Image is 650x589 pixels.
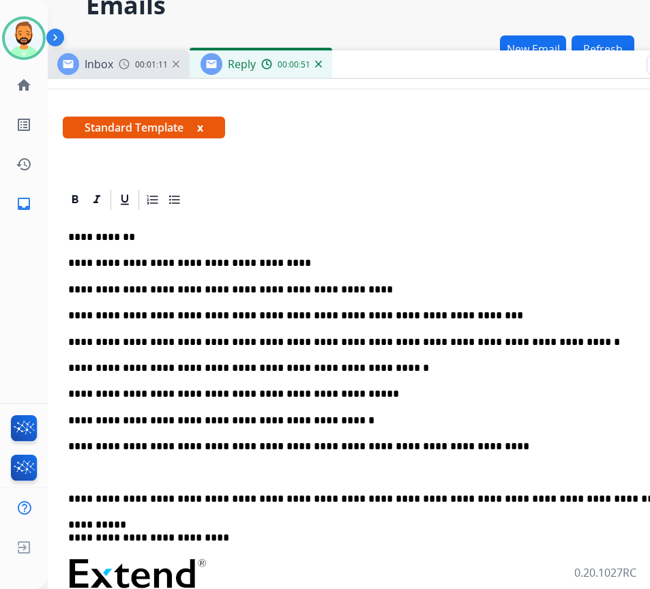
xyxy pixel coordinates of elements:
span: 00:00:51 [278,59,310,70]
div: Bold [65,190,85,210]
mat-icon: list_alt [16,117,32,133]
img: avatar [5,19,43,57]
mat-icon: history [16,156,32,172]
div: Bullet List [164,190,185,210]
button: Refresh [572,35,634,62]
div: Italic [87,190,107,210]
span: Standard Template [63,117,225,138]
div: Ordered List [143,190,163,210]
mat-icon: inbox [16,196,32,212]
span: 00:01:11 [135,59,168,70]
button: x [197,119,203,136]
span: Inbox [85,57,113,72]
span: Reply [228,57,256,72]
mat-icon: home [16,77,32,93]
p: 0.20.1027RC [574,564,636,581]
button: New Email [500,35,566,62]
div: Underline [115,190,135,210]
